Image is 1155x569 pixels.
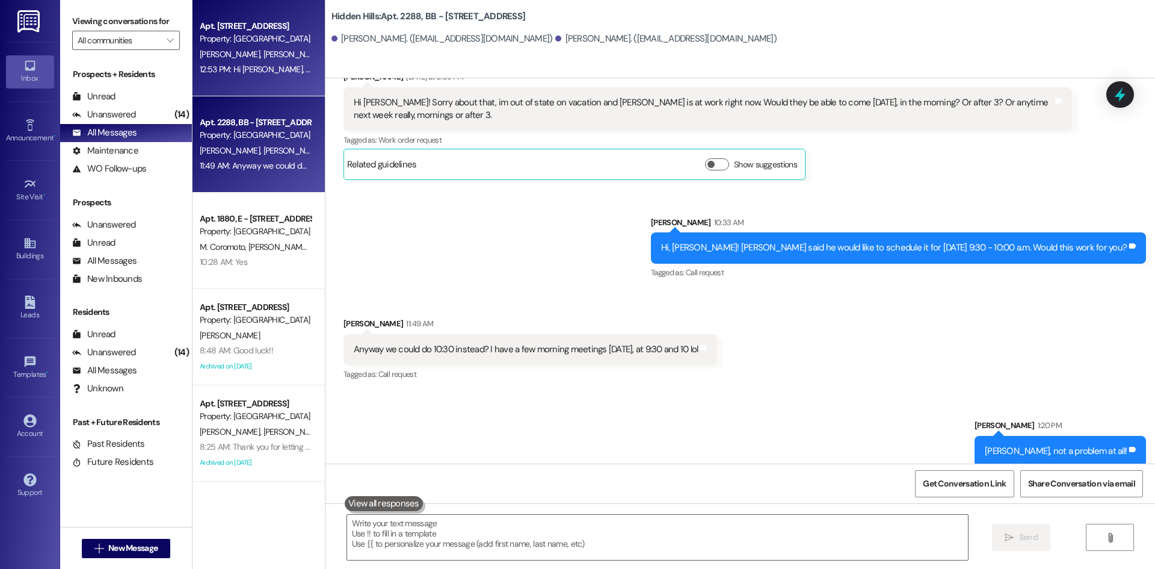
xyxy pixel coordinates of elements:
span: Get Conversation Link [923,477,1006,490]
div: Tagged as: [651,264,1146,281]
span: • [54,132,55,140]
div: Past Residents [72,438,145,450]
span: Call request [378,369,416,379]
div: Apt. [STREET_ADDRESS] [200,20,311,33]
span: [PERSON_NAME] [263,49,327,60]
div: (14) [171,105,192,124]
i:  [167,36,173,45]
span: M. Coromoto [200,241,248,252]
span: Work order request [378,135,442,145]
span: [PERSON_NAME] [200,330,260,341]
input: All communities [78,31,161,50]
span: [PERSON_NAME] [200,426,263,437]
div: Archived on [DATE] [199,455,312,470]
span: Send [1019,531,1038,544]
a: Buildings [6,233,54,266]
a: Site Visit • [6,174,54,207]
div: Maintenance [72,145,138,157]
span: [PERSON_NAME] [PERSON_NAME] [248,241,371,252]
div: Apt. [STREET_ADDRESS] [200,397,311,410]
div: All Messages [72,126,137,139]
div: Property: [GEOGRAPHIC_DATA] [200,33,311,45]
div: Property: [GEOGRAPHIC_DATA] [200,410,311,423]
i:  [94,544,103,553]
div: Tagged as: [343,131,1072,149]
div: Apt. 1880, E - [STREET_ADDRESS] [200,213,311,225]
div: Unanswered [72,346,136,359]
button: Send [992,524,1050,551]
span: Share Conversation via email [1028,477,1135,490]
div: [PERSON_NAME] [975,419,1146,436]
div: Tagged as: [343,365,718,383]
div: Residents [60,306,192,319]
div: Unanswered [72,219,136,231]
span: [PERSON_NAME] [200,49,263,60]
a: Inbox [6,55,54,88]
div: 1:20 PM [1035,419,1062,432]
div: Prospects + Residents [60,68,192,81]
div: Unknown [72,382,123,395]
a: Templates • [6,352,54,384]
div: WO Follow-ups [72,163,146,175]
div: [PERSON_NAME]. ([EMAIL_ADDRESS][DOMAIN_NAME]) [331,33,553,45]
a: Leads [6,292,54,325]
div: 10:28 AM: Yes [200,257,247,267]
a: Account [6,411,54,443]
div: Unread [72,328,115,341]
span: • [43,191,45,199]
div: All Messages [72,364,137,377]
div: 8:48 AM: Good luck!! [200,345,273,356]
b: Hidden Hills: Apt. 2288, BB - [STREET_ADDRESS] [331,10,525,23]
div: Property: [GEOGRAPHIC_DATA] [200,314,311,326]
button: New Message [82,539,171,558]
div: Archived on [DATE] [199,359,312,374]
div: [PERSON_NAME] [343,70,1072,87]
div: Apt. [STREET_ADDRESS] [200,301,311,314]
div: [PERSON_NAME] [651,216,1146,233]
div: Hi [PERSON_NAME]! Sorry about that, im out of state on vacation and [PERSON_NAME] is at work righ... [354,96,1053,122]
div: Property: [GEOGRAPHIC_DATA] [200,129,311,141]
i:  [1106,533,1115,543]
div: Future Residents [72,456,153,468]
div: (14) [171,343,192,362]
div: [PERSON_NAME]. ([EMAIL_ADDRESS][DOMAIN_NAME]) [555,33,777,45]
label: Viewing conversations for [72,12,180,31]
div: Related guidelines [347,158,417,176]
div: New Inbounds [72,273,142,285]
div: Prospects [60,196,192,209]
div: Unread [72,90,115,103]
div: Apt. 2288, BB - [STREET_ADDRESS] [200,116,311,129]
span: [PERSON_NAME] [263,145,323,156]
div: Past + Future Residents [60,416,192,429]
div: 10:33 AM [711,216,744,229]
div: 11:49 AM: Anyway we could do 10:30 instead? I have a few morning meetings [DATE], at 9:30 and 10 lol [200,160,555,171]
span: [PERSON_NAME] [200,145,263,156]
div: Unread [72,237,115,249]
span: Call request [686,267,724,278]
a: Support [6,470,54,502]
i:  [1005,533,1014,543]
div: [PERSON_NAME], not a problem at all! [985,445,1127,458]
img: ResiDesk Logo [17,10,42,33]
div: Unanswered [72,108,136,121]
div: Hi, [PERSON_NAME]! [PERSON_NAME] said he would like to schedule it for [DATE] 9:30 - 10:00 a.m. W... [661,241,1127,254]
div: Property: [GEOGRAPHIC_DATA] [200,225,311,238]
span: • [46,368,48,377]
div: 8:25 AM: Thank you for letting us know! [200,441,336,452]
div: [PERSON_NAME] [343,317,718,334]
button: Get Conversation Link [915,470,1014,497]
div: All Messages [72,255,137,267]
span: New Message [108,542,158,555]
div: 11:49 AM [403,317,433,330]
div: Anyway we could do 10:30 instead? I have a few morning meetings [DATE], at 9:30 and 10 lol [354,343,698,356]
button: Share Conversation via email [1020,470,1143,497]
div: 12:53 PM: Hi [PERSON_NAME], [PERSON_NAME] and [PERSON_NAME]! We're so glad you chose Hidden Hills... [200,64,1101,75]
span: [PERSON_NAME] [263,426,323,437]
label: Show suggestions [734,158,797,171]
